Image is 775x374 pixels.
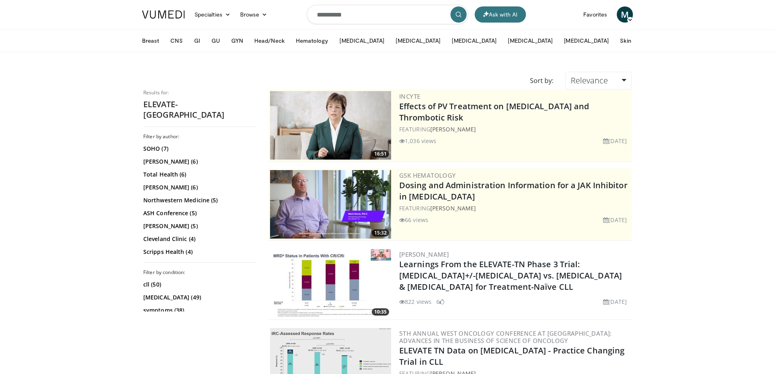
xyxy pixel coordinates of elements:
[335,33,389,49] button: [MEDICAL_DATA]
[270,91,391,160] img: d87faa72-4e92-4a7a-bc57-4b4514b4505e.png.300x170_q85_crop-smart_upscale.png
[615,33,636,49] button: Skin
[372,150,389,158] span: 16:51
[503,33,557,49] button: [MEDICAL_DATA]
[143,99,256,120] h2: ELEVATE-[GEOGRAPHIC_DATA]
[399,216,428,224] li: 66 views
[137,33,164,49] button: Breast
[270,249,391,318] img: 1c33b574-24cd-4427-a8c9-625f6166edb9.300x170_q85_crop-smart_upscale.jpg
[430,204,476,212] a: [PERSON_NAME]
[603,297,627,306] li: [DATE]
[617,6,633,23] a: M
[143,235,254,243] a: Cleveland Clinic (4)
[399,92,420,100] a: Incyte
[143,89,256,96] p: Results for:
[307,5,468,24] input: Search topics, interventions
[143,222,254,230] a: [PERSON_NAME] (5)
[226,33,248,49] button: GYN
[475,6,526,23] button: Ask with AI
[291,33,333,49] button: Hematology
[143,209,254,217] a: ASH Conference (5)
[399,137,436,145] li: 1,036 views
[399,125,630,133] div: FEATURING
[143,170,254,179] a: Total Health (6)
[399,345,624,367] a: ELEVATE TN Data on [MEDICAL_DATA] - Practice Changing Trial in CLL
[143,133,256,140] h3: Filter by author:
[399,180,628,202] a: Dosing and Administration Information for a JAK Inhibitor in [MEDICAL_DATA]
[143,306,254,314] a: symptoms (38)
[143,196,254,204] a: Northwestern Medicine (5)
[143,248,254,256] a: Scripps Health (4)
[399,297,431,306] li: 822 views
[436,297,444,306] li: 6
[603,137,627,145] li: [DATE]
[447,33,501,49] button: [MEDICAL_DATA]
[143,269,256,276] h3: Filter by condition:
[399,204,630,212] div: FEATURING
[207,33,225,49] button: GU
[270,91,391,160] a: 16:51
[603,216,627,224] li: [DATE]
[270,249,391,318] a: 10:35
[189,33,205,49] button: GI
[578,6,612,23] a: Favorites
[270,170,391,239] img: 5a2b5ee3-531c-4502-801b-b780821cd012.png.300x170_q85_crop-smart_upscale.png
[391,33,445,49] button: [MEDICAL_DATA]
[372,229,389,237] span: 15:32
[430,125,476,133] a: [PERSON_NAME]
[143,158,254,166] a: [PERSON_NAME] (6)
[143,145,254,153] a: SOHO (7)
[165,33,187,49] button: CNS
[399,171,456,179] a: GSK Hematology
[270,170,391,239] a: 15:32
[566,72,632,89] a: Relevance
[143,293,254,301] a: [MEDICAL_DATA] (49)
[524,72,559,89] div: Sort by:
[571,75,608,86] span: Relevance
[559,33,614,49] button: [MEDICAL_DATA]
[399,259,622,292] a: Learnings From the ELEVATE-TN Phase 3 Trial: [MEDICAL_DATA]+/-[MEDICAL_DATA] vs. [MEDICAL_DATA] &...
[143,183,254,191] a: [PERSON_NAME] (6)
[142,10,185,19] img: VuMedi Logo
[399,101,589,123] a: Effects of PV Treatment on [MEDICAL_DATA] and Thrombotic Risk
[235,6,272,23] a: Browse
[372,308,389,316] span: 10:35
[143,280,254,289] a: cll (50)
[399,250,449,258] a: [PERSON_NAME]
[399,329,612,345] a: 5th Annual West Oncology Conference at [GEOGRAPHIC_DATA]: Advances in the Business of Science of ...
[190,6,235,23] a: Specialties
[249,33,289,49] button: Head/Neck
